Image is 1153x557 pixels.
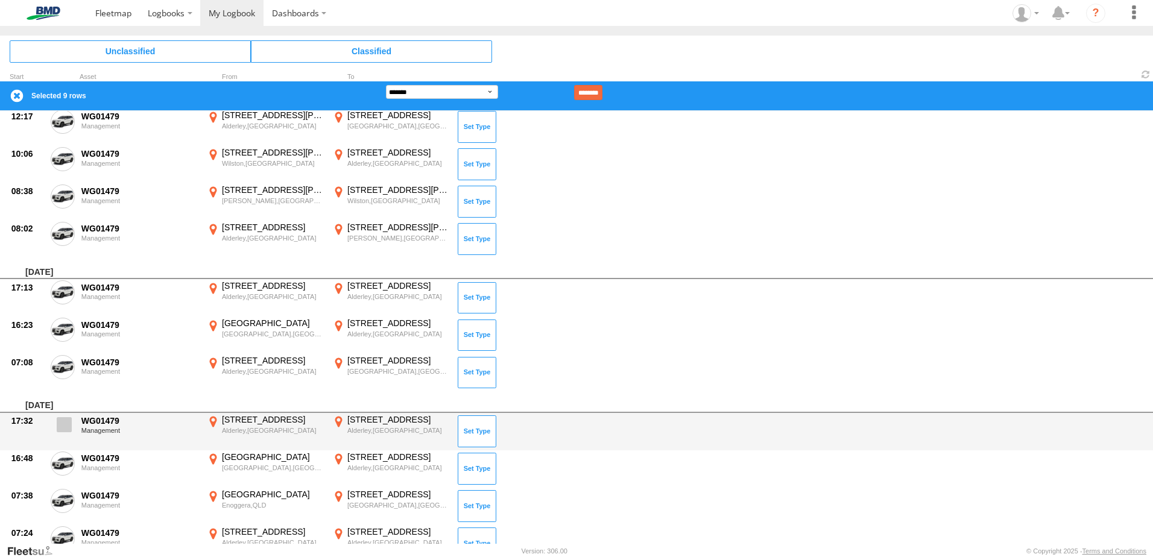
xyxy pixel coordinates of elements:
[330,489,451,524] label: Click to View Event Location
[205,280,326,315] label: Click to View Event Location
[347,159,449,168] div: Alderley,[GEOGRAPHIC_DATA]
[222,234,324,242] div: Alderley,[GEOGRAPHIC_DATA]
[10,74,46,80] div: Click to Sort
[205,147,326,182] label: Click to View Event Location
[1008,4,1043,22] div: Georgina Crichton
[81,539,198,546] div: Management
[330,414,451,449] label: Click to View Event Location
[330,110,451,145] label: Click to View Event Location
[81,502,198,509] div: Management
[330,318,451,353] label: Click to View Event Location
[222,501,324,509] div: Enoggera,QLD
[222,538,324,547] div: Alderley,[GEOGRAPHIC_DATA]
[81,293,198,300] div: Management
[458,490,496,521] button: Click to Set
[222,280,324,291] div: [STREET_ADDRESS]
[347,234,449,242] div: [PERSON_NAME],[GEOGRAPHIC_DATA]
[205,414,326,449] label: Click to View Event Location
[222,184,324,195] div: [STREET_ADDRESS][PERSON_NAME]
[81,368,198,375] div: Management
[11,415,44,426] div: 17:32
[205,184,326,219] label: Click to View Event Location
[347,110,449,121] div: [STREET_ADDRESS]
[458,282,496,313] button: Click to Set
[205,452,326,486] label: Click to View Event Location
[11,111,44,122] div: 12:17
[7,545,62,557] a: Visit our Website
[11,490,44,501] div: 07:38
[222,197,324,205] div: [PERSON_NAME],[GEOGRAPHIC_DATA]
[347,426,449,435] div: Alderley,[GEOGRAPHIC_DATA]
[347,464,449,472] div: Alderley,[GEOGRAPHIC_DATA]
[222,489,324,500] div: [GEOGRAPHIC_DATA]
[458,415,496,447] button: Click to Set
[222,414,324,425] div: [STREET_ADDRESS]
[1082,547,1146,555] a: Terms and Conditions
[10,89,24,103] label: Clear Selection
[458,148,496,180] button: Click to Set
[347,147,449,158] div: [STREET_ADDRESS]
[205,110,326,145] label: Click to View Event Location
[458,111,496,142] button: Click to Set
[330,280,451,315] label: Click to View Event Location
[330,184,451,219] label: Click to View Event Location
[10,40,251,62] span: Click to view Unclassified Trips
[205,318,326,353] label: Click to View Event Location
[81,319,198,330] div: WG01479
[1026,547,1146,555] div: © Copyright 2025 -
[81,464,198,471] div: Management
[222,318,324,329] div: [GEOGRAPHIC_DATA]
[11,453,44,464] div: 16:48
[347,355,449,366] div: [STREET_ADDRESS]
[205,74,326,80] div: From
[81,357,198,368] div: WG01479
[330,355,451,390] label: Click to View Event Location
[347,280,449,291] div: [STREET_ADDRESS]
[347,122,449,130] div: [GEOGRAPHIC_DATA],[GEOGRAPHIC_DATA]
[347,367,449,376] div: [GEOGRAPHIC_DATA],[GEOGRAPHIC_DATA]
[81,160,198,167] div: Management
[1139,69,1153,80] span: Refresh
[81,111,198,122] div: WG01479
[222,122,324,130] div: Alderley,[GEOGRAPHIC_DATA]
[347,489,449,500] div: [STREET_ADDRESS]
[205,355,326,390] label: Click to View Event Location
[347,197,449,205] div: Wilston,[GEOGRAPHIC_DATA]
[347,184,449,195] div: [STREET_ADDRESS][PERSON_NAME]
[11,357,44,368] div: 07:08
[81,122,198,130] div: Management
[11,282,44,293] div: 17:13
[81,234,198,242] div: Management
[11,148,44,159] div: 10:06
[81,527,198,538] div: WG01479
[458,319,496,351] button: Click to Set
[347,452,449,462] div: [STREET_ADDRESS]
[222,367,324,376] div: Alderley,[GEOGRAPHIC_DATA]
[347,318,449,329] div: [STREET_ADDRESS]
[347,501,449,509] div: [GEOGRAPHIC_DATA],[GEOGRAPHIC_DATA]
[11,527,44,538] div: 07:24
[458,186,496,217] button: Click to Set
[1086,4,1105,23] i: ?
[81,197,198,204] div: Management
[347,538,449,547] div: Alderley,[GEOGRAPHIC_DATA]
[347,292,449,301] div: Alderley,[GEOGRAPHIC_DATA]
[205,489,326,524] label: Click to View Event Location
[522,547,567,555] div: Version: 306.00
[347,526,449,537] div: [STREET_ADDRESS]
[222,222,324,233] div: [STREET_ADDRESS]
[458,453,496,484] button: Click to Set
[205,222,326,257] label: Click to View Event Location
[222,464,324,472] div: [GEOGRAPHIC_DATA],[GEOGRAPHIC_DATA]
[81,148,198,159] div: WG01479
[81,223,198,234] div: WG01479
[81,415,198,426] div: WG01479
[12,7,75,20] img: bmd-logo.svg
[222,147,324,158] div: [STREET_ADDRESS][PERSON_NAME]
[81,427,198,434] div: Management
[251,40,492,62] span: Click to view Classified Trips
[222,426,324,435] div: Alderley,[GEOGRAPHIC_DATA]
[330,452,451,486] label: Click to View Event Location
[347,222,449,233] div: [STREET_ADDRESS][PERSON_NAME]
[81,282,198,293] div: WG01479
